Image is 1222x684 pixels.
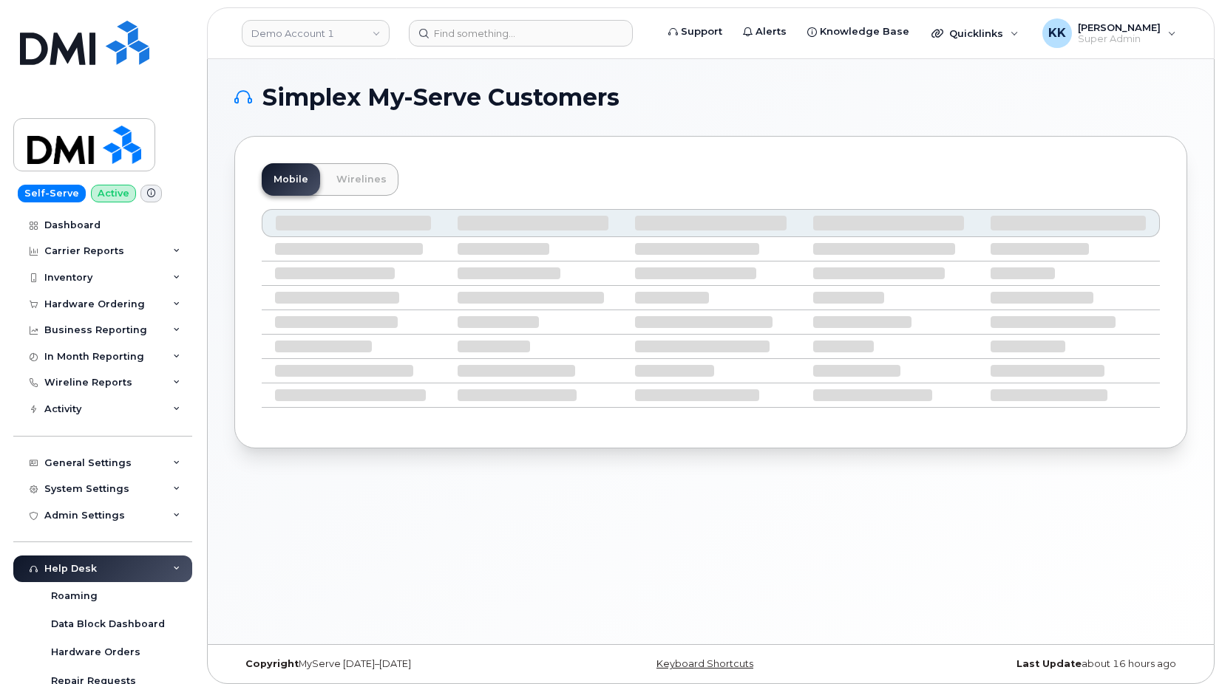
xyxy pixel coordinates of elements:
[234,658,552,670] div: MyServe [DATE]–[DATE]
[325,163,398,196] a: Wirelines
[869,658,1187,670] div: about 16 hours ago
[245,658,299,669] strong: Copyright
[1016,658,1082,669] strong: Last Update
[262,86,620,109] span: Simplex My-Serve Customers
[656,658,753,669] a: Keyboard Shortcuts
[262,163,320,196] a: Mobile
